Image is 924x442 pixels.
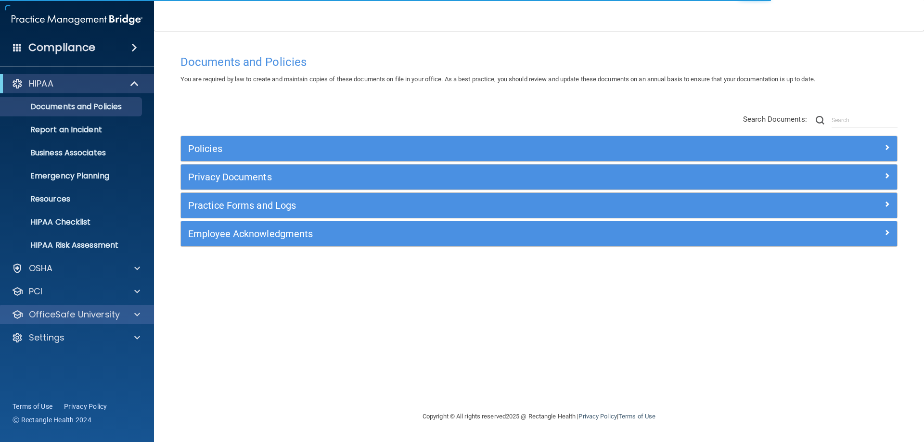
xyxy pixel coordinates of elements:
a: Policies [188,141,890,156]
a: OSHA [12,263,140,274]
a: PCI [12,286,140,297]
h4: Documents and Policies [180,56,898,68]
span: You are required by law to create and maintain copies of these documents on file in your office. ... [180,76,815,83]
h4: Compliance [28,41,95,54]
div: Copyright © All rights reserved 2025 @ Rectangle Health | | [363,401,715,432]
p: Resources [6,194,138,204]
p: HIPAA [29,78,53,89]
a: Privacy Policy [64,402,107,411]
span: Ⓒ Rectangle Health 2024 [13,415,91,425]
a: Practice Forms and Logs [188,198,890,213]
p: HIPAA Checklist [6,217,138,227]
a: Privacy Policy [578,413,616,420]
p: OfficeSafe University [29,309,120,320]
p: PCI [29,286,42,297]
a: Terms of Use [618,413,655,420]
h5: Employee Acknowledgments [188,228,711,239]
h5: Privacy Documents [188,172,711,182]
h5: Policies [188,143,711,154]
a: Privacy Documents [188,169,890,185]
p: Settings [29,332,64,343]
a: OfficeSafe University [12,309,140,320]
h5: Practice Forms and Logs [188,200,711,211]
p: OSHA [29,263,53,274]
a: HIPAA [12,78,140,89]
img: PMB logo [12,10,142,29]
p: Report an Incident [6,125,138,135]
p: Business Associates [6,148,138,158]
p: HIPAA Risk Assessment [6,240,138,250]
p: Documents and Policies [6,102,138,112]
a: Terms of Use [13,402,52,411]
a: Settings [12,332,140,343]
input: Search [832,113,898,127]
span: Search Documents: [743,115,807,124]
p: Emergency Planning [6,171,138,181]
img: ic-search.3b580494.png [816,116,824,125]
a: Employee Acknowledgments [188,226,890,241]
